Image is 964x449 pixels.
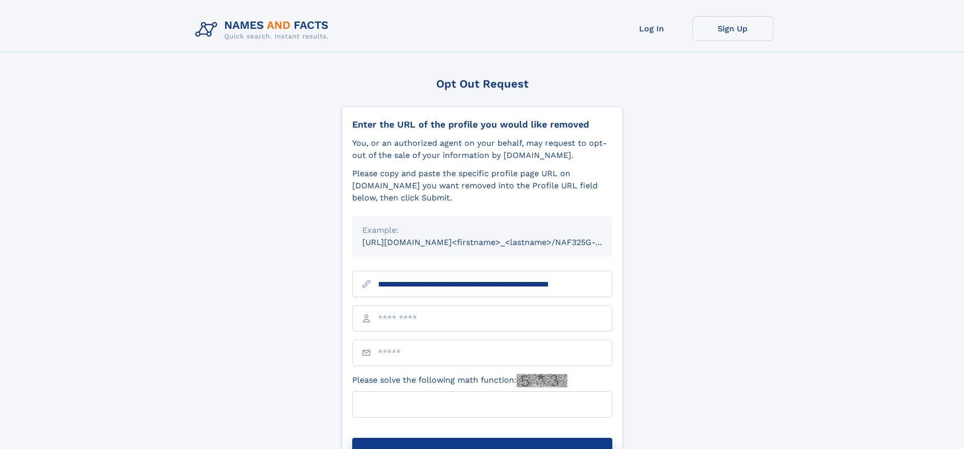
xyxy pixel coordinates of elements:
a: Sign Up [692,16,773,41]
small: [URL][DOMAIN_NAME]<firstname>_<lastname>/NAF325G-xxxxxxxx [362,237,632,247]
label: Please solve the following math function: [352,374,567,387]
img: Logo Names and Facts [191,16,337,44]
div: Opt Out Request [342,77,623,90]
div: Example: [362,224,602,236]
a: Log In [611,16,692,41]
div: Please copy and paste the specific profile page URL on [DOMAIN_NAME] you want removed into the Pr... [352,168,612,204]
div: Enter the URL of the profile you would like removed [352,119,612,130]
div: You, or an authorized agent on your behalf, may request to opt-out of the sale of your informatio... [352,137,612,161]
